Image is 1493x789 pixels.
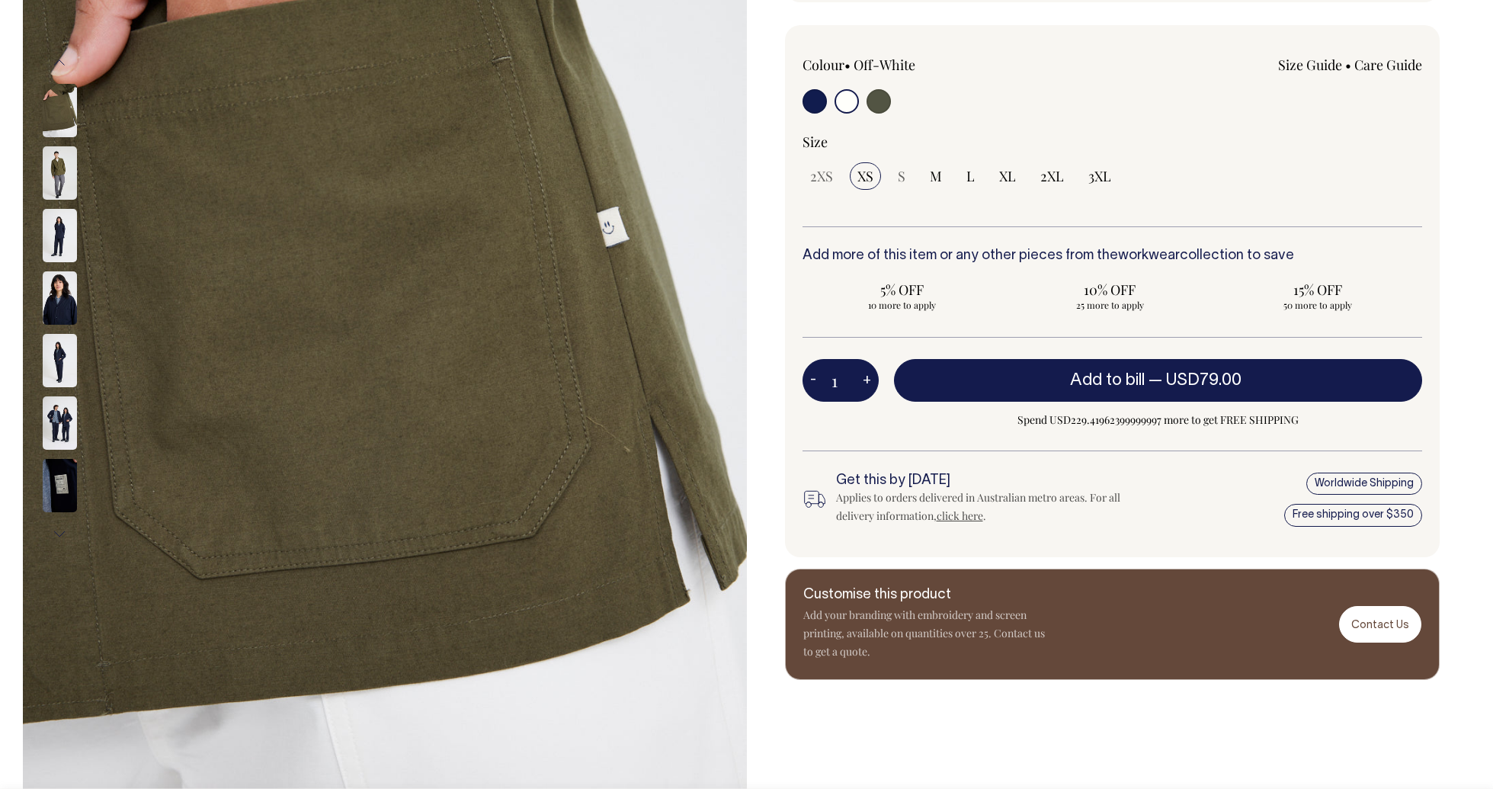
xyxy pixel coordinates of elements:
[43,334,77,387] img: dark-navy
[857,167,873,185] span: XS
[836,473,1141,489] h6: Get this by [DATE]
[803,606,1047,661] p: Add your branding with embroidery and screen printing, available on quantities over 25. Contact u...
[810,167,833,185] span: 2XS
[937,508,983,523] a: click here
[854,56,915,74] label: Off-White
[894,411,1423,429] span: Spend USD229.41962399999997 more to get FREE SHIPPING
[999,167,1016,185] span: XL
[803,249,1423,264] h6: Add more of this item or any other pieces from the collection to save
[1088,167,1111,185] span: 3XL
[1018,281,1202,299] span: 10% OFF
[43,271,77,325] img: dark-navy
[43,84,77,137] img: olive
[930,167,942,185] span: M
[1149,373,1245,388] span: —
[803,133,1423,151] div: Size
[810,281,994,299] span: 5% OFF
[1354,56,1422,74] a: Care Guide
[1040,167,1064,185] span: 2XL
[48,517,71,551] button: Next
[803,365,824,396] button: -
[803,276,1001,316] input: 5% OFF 10 more to apply
[1226,299,1410,311] span: 50 more to apply
[894,359,1423,402] button: Add to bill —USD79.00
[1226,281,1410,299] span: 15% OFF
[1339,606,1421,642] a: Contact Us
[43,209,77,262] img: dark-navy
[48,45,71,79] button: Previous
[1118,249,1180,262] a: workwear
[890,162,913,190] input: S
[855,365,879,396] button: +
[43,459,77,512] img: dark-navy
[959,162,982,190] input: L
[1219,276,1418,316] input: 15% OFF 50 more to apply
[1070,373,1145,388] span: Add to bill
[1011,276,1209,316] input: 10% OFF 25 more to apply
[1033,162,1072,190] input: 2XL
[810,299,994,311] span: 10 more to apply
[43,146,77,200] img: olive
[1018,299,1202,311] span: 25 more to apply
[1278,56,1342,74] a: Size Guide
[803,56,1050,74] div: Colour
[1345,56,1351,74] span: •
[1081,162,1119,190] input: 3XL
[992,162,1024,190] input: XL
[803,162,841,190] input: 2XS
[922,162,950,190] input: M
[844,56,851,74] span: •
[43,396,77,450] img: dark-navy
[1166,373,1241,388] span: USD79.00
[803,588,1047,603] h6: Customise this product
[850,162,881,190] input: XS
[898,167,905,185] span: S
[966,167,975,185] span: L
[836,489,1141,525] div: Applies to orders delivered in Australian metro areas. For all delivery information, .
